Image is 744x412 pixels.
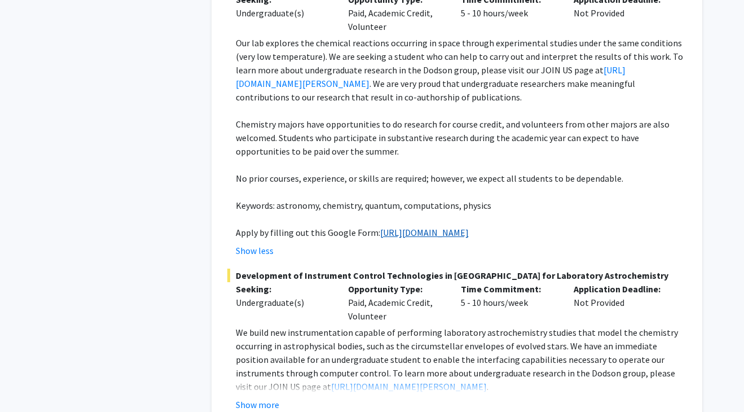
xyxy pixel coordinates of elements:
iframe: Chat [8,361,48,404]
button: Show less [236,244,274,257]
p: We build new instrumentation capable of performing laboratory astrochemistry studies that model t... [236,326,686,393]
p: Application Deadline: [574,282,670,296]
button: Show more [236,398,279,411]
p: Apply by filling out this Google Form: [236,226,686,239]
p: Keywords: astronomy, chemistry, quantum, computations, physics [236,199,686,212]
div: Undergraduate(s) [236,6,332,20]
div: Paid, Academic Credit, Volunteer [340,282,452,323]
div: Not Provided [565,282,678,323]
p: Opportunity Type: [348,282,444,296]
a: [URL][DOMAIN_NAME][PERSON_NAME] [331,381,487,392]
span: Development of Instrument Control Technologies in [GEOGRAPHIC_DATA] for Laboratory Astrochemistry [227,269,686,282]
p: Time Commitment: [461,282,557,296]
div: Undergraduate(s) [236,296,332,309]
div: 5 - 10 hours/week [452,282,565,323]
p: Chemistry majors have opportunities to do research for course credit, and volunteers from other m... [236,117,686,158]
p: No prior courses, experience, or skills are required; however, we expect all students to be depen... [236,172,686,185]
a: [URL][DOMAIN_NAME] [380,227,469,238]
p: Our lab explores the chemical reactions occurring in space through experimental studies under the... [236,36,686,104]
p: Seeking: [236,282,332,296]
